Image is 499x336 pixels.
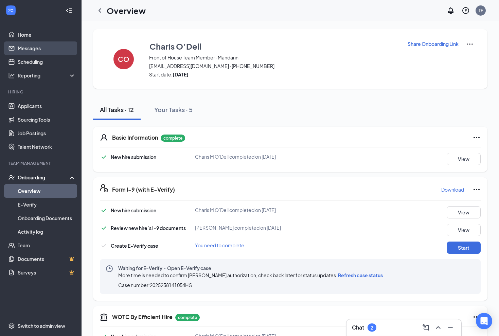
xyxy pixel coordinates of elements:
span: Create E-Verify case [111,243,158,249]
a: Activity log [18,225,76,238]
button: View [447,224,481,236]
a: Sourcing Tools [18,113,76,126]
a: Talent Network [18,140,76,154]
span: [PERSON_NAME] completed on [DATE] [195,225,281,231]
svg: Analysis [8,72,15,79]
button: CO [107,40,141,78]
a: Onboarding Documents [18,211,76,225]
span: New hire submission [111,154,156,160]
div: Hiring [8,89,74,95]
div: Your Tasks · 5 [154,105,193,114]
svg: ChevronLeft [96,6,104,15]
span: New hire submission [111,207,156,213]
h3: Chat [352,324,364,331]
svg: ChevronUp [434,323,442,332]
button: Share Onboarding Link [407,40,459,48]
div: Open Intercom Messenger [476,313,492,329]
svg: WorkstreamLogo [7,7,14,14]
button: Charis O’Dell [149,40,399,52]
svg: Settings [8,322,15,329]
p: Download [441,186,464,193]
div: Reporting [18,72,76,79]
button: Start [447,242,481,254]
strong: [DATE] [173,71,189,77]
span: [EMAIL_ADDRESS][DOMAIN_NAME] · [PHONE_NUMBER] [149,63,399,69]
div: TF [479,7,483,13]
span: Start date: [149,71,399,78]
div: Team Management [8,160,74,166]
h5: Basic Information [112,134,158,141]
svg: UserCheck [8,174,15,181]
a: Team [18,238,76,252]
button: Minimize [445,322,456,333]
svg: Clock [105,265,113,273]
span: Charis M O’Dell completed on [DATE] [195,154,276,160]
p: complete [175,314,200,321]
div: Switch to admin view [18,322,65,329]
svg: Checkmark [100,206,108,214]
a: Overview [18,184,76,198]
a: E-Verify [18,198,76,211]
div: Onboarding [18,174,70,181]
a: Scheduling [18,55,76,69]
h5: Form I-9 (with E-Verify) [112,186,175,193]
span: Charis M O’Dell completed on [DATE] [195,207,276,213]
img: More Actions [466,40,474,48]
button: Download [441,184,464,195]
span: You need to complete [195,242,244,248]
span: More time is needed to confirm [PERSON_NAME] authorization, check back later for status updates. [118,272,383,278]
h4: CO [118,57,129,61]
svg: Ellipses [473,313,481,321]
span: Review new hire’s I-9 documents [111,225,186,231]
h1: Overview [107,5,146,16]
svg: User [100,134,108,142]
svg: Checkmark [100,224,108,232]
span: Front of House Team Member · Mandarin [149,54,399,61]
svg: Notifications [447,6,455,15]
button: ChevronUp [433,322,444,333]
svg: Checkmark [100,153,108,161]
svg: ComposeMessage [422,323,430,332]
span: Refresh case status [338,272,383,278]
a: Job Postings [18,126,76,140]
svg: QuestionInfo [462,6,470,15]
a: Messages [18,41,76,55]
button: ComposeMessage [421,322,431,333]
h5: WOTC By Efficient Hire [112,313,173,321]
svg: Ellipses [473,185,481,194]
svg: Ellipses [473,134,481,142]
a: Home [18,28,76,41]
div: All Tasks · 12 [100,105,134,114]
a: Applicants [18,99,76,113]
div: 2 [371,325,373,331]
p: complete [161,135,185,142]
svg: Minimize [446,323,455,332]
button: View [447,153,481,165]
span: Case number: 2025238141054HG [118,282,193,288]
h3: Charis O’Dell [149,40,201,52]
a: DocumentsCrown [18,252,76,266]
svg: Collapse [66,7,72,14]
svg: FormI9EVerifyIcon [100,184,108,192]
a: SurveysCrown [18,266,76,279]
svg: Government [100,313,108,321]
p: Share Onboarding Link [408,40,459,47]
button: View [447,206,481,218]
span: Waiting for E-Verify・Open E-Verify case [118,265,386,271]
svg: Checkmark [100,242,108,250]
